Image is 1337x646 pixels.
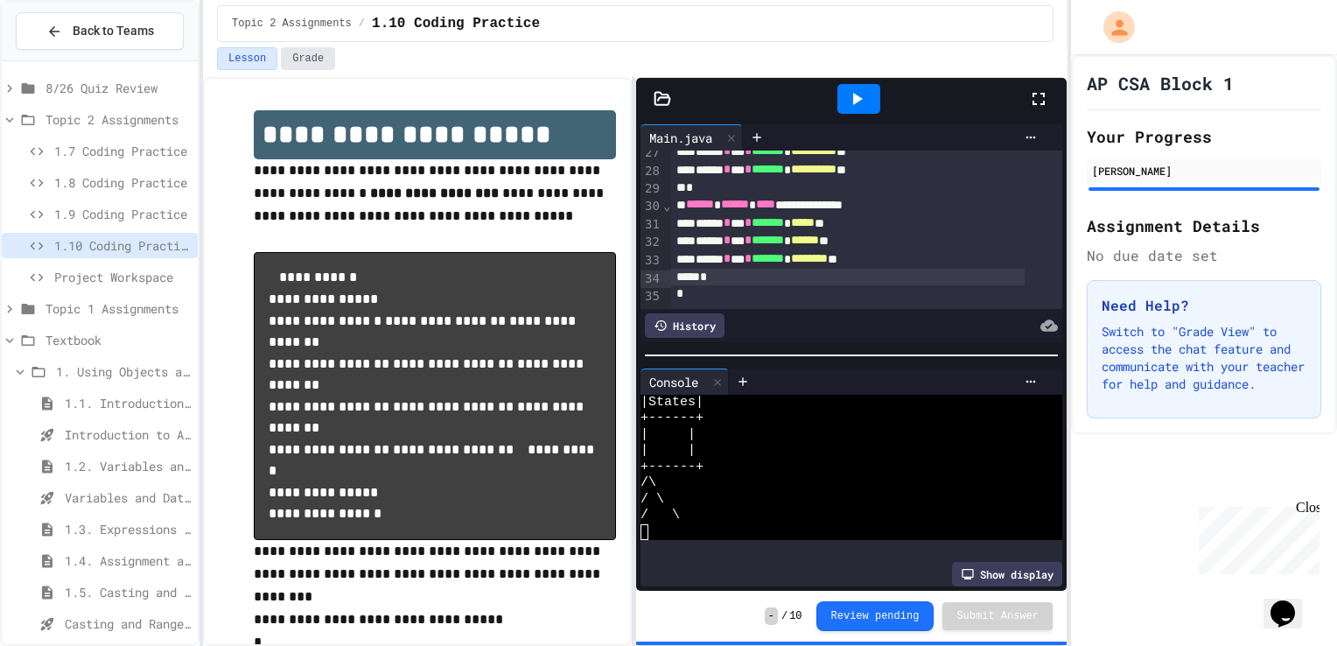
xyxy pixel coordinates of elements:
div: 35 [640,288,662,305]
button: Submit Answer [942,602,1053,630]
div: My Account [1085,7,1139,47]
div: Main.java [640,129,721,147]
span: | | [640,443,696,459]
span: 1.2. Variables and Data Types [65,457,191,475]
div: 28 [640,163,662,181]
span: 1.1. Introduction to Algorithms, Programming, and Compilers [65,394,191,412]
h3: Need Help? [1102,295,1306,316]
span: / [359,17,365,31]
div: Console [640,369,729,395]
button: Review pending [816,601,934,631]
span: 1.3. Expressions and Output [New] [65,520,191,538]
span: / \ [640,492,664,508]
span: 1.10 Coding Practice [372,13,540,34]
span: Topic 1 Assignments [45,299,191,318]
span: Project Workspace [54,268,191,286]
span: /\ [640,475,656,491]
div: 33 [640,252,662,270]
span: - [765,607,778,625]
span: Fold line [662,199,671,213]
span: Textbook [45,331,191,349]
p: Switch to "Grade View" to access the chat feature and communicate with your teacher for help and ... [1102,323,1306,393]
div: Chat with us now!Close [7,7,121,111]
span: 1.8 Coding Practice [54,173,191,192]
span: 1.5. Casting and Ranges of Values [65,583,191,601]
div: Console [640,373,707,391]
span: | | [640,427,696,443]
span: 8/26 Quiz Review [45,79,191,97]
div: No due date set [1087,245,1321,266]
div: Show display [952,562,1062,586]
div: 32 [640,234,662,252]
button: Back to Teams [16,12,184,50]
div: 29 [640,180,662,198]
iframe: chat widget [1263,576,1319,628]
span: / \ [640,508,680,523]
h2: Your Progress [1087,124,1321,149]
div: 31 [640,216,662,235]
span: / [781,609,787,623]
div: Main.java [640,124,743,151]
div: [PERSON_NAME] [1092,163,1316,179]
span: 1. Using Objects and Methods [56,362,191,381]
span: Back to Teams [73,22,154,40]
span: 10 [789,609,801,623]
span: +------+ [640,411,703,426]
span: 1.10 Coding Practice [54,236,191,255]
span: +------+ [640,460,703,475]
span: 1.4. Assignment and Input [65,551,191,570]
div: 34 [640,270,662,288]
span: Topic 2 Assignments [45,110,191,129]
div: History [645,313,724,338]
span: |States| [640,395,703,411]
h2: Assignment Details [1087,214,1321,238]
h1: AP CSA Block 1 [1087,71,1234,95]
span: 1.7 Coding Practice [54,142,191,160]
span: Topic 2 Assignments [232,17,352,31]
span: Submit Answer [956,609,1039,623]
div: 27 [640,144,662,163]
span: Variables and Data Types - Quiz [65,488,191,507]
iframe: chat widget [1192,500,1319,574]
span: Introduction to Algorithms, Programming, and Compilers [65,425,191,444]
button: Grade [281,47,335,70]
span: 1.9 Coding Practice [54,205,191,223]
div: 30 [640,198,662,216]
span: Casting and Ranges of variables - Quiz [65,614,191,633]
button: Lesson [217,47,277,70]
